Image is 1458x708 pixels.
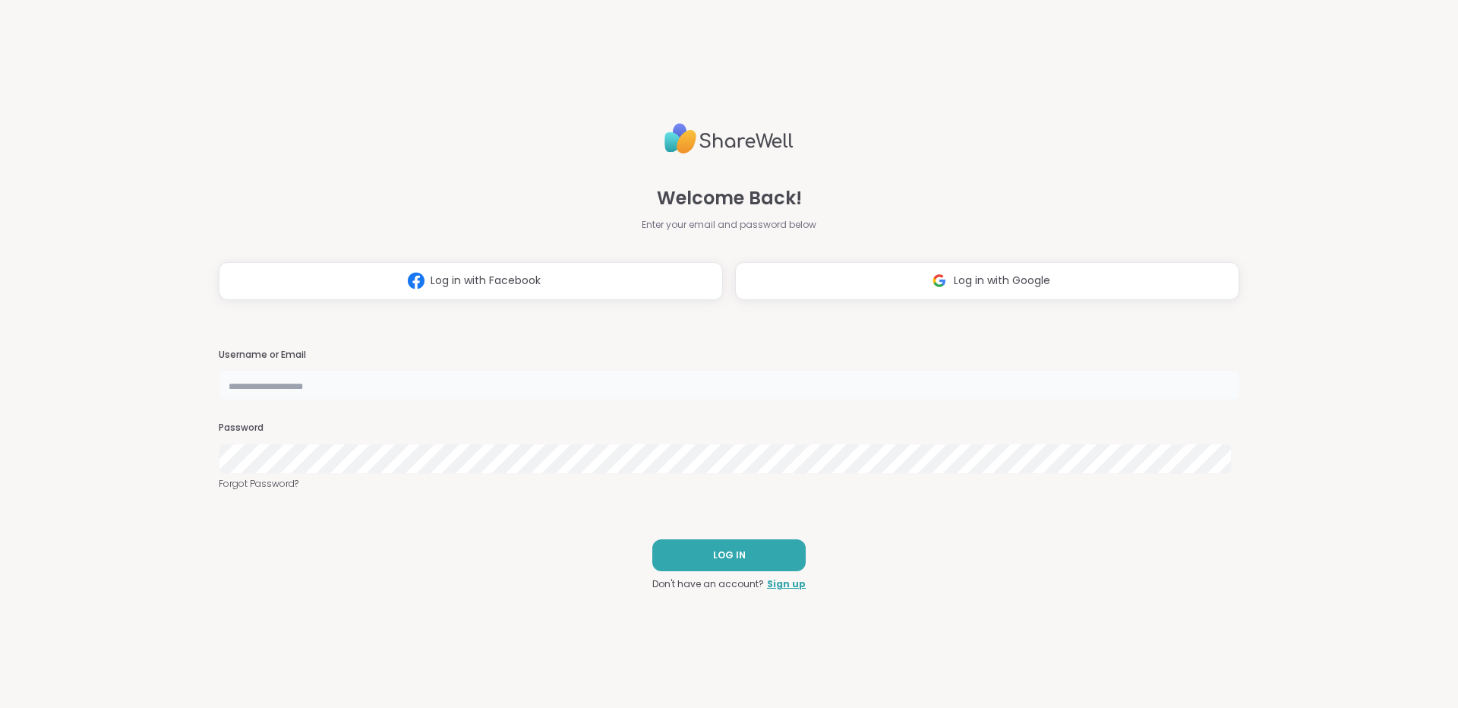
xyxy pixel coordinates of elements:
[652,577,764,591] span: Don't have an account?
[219,477,1239,491] a: Forgot Password?
[735,262,1239,300] button: Log in with Google
[713,548,746,562] span: LOG IN
[219,349,1239,362] h3: Username or Email
[219,422,1239,435] h3: Password
[431,273,541,289] span: Log in with Facebook
[767,577,806,591] a: Sign up
[642,218,816,232] span: Enter your email and password below
[652,539,806,571] button: LOG IN
[664,117,794,160] img: ShareWell Logo
[954,273,1050,289] span: Log in with Google
[657,185,802,212] span: Welcome Back!
[402,267,431,295] img: ShareWell Logomark
[219,262,723,300] button: Log in with Facebook
[925,267,954,295] img: ShareWell Logomark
